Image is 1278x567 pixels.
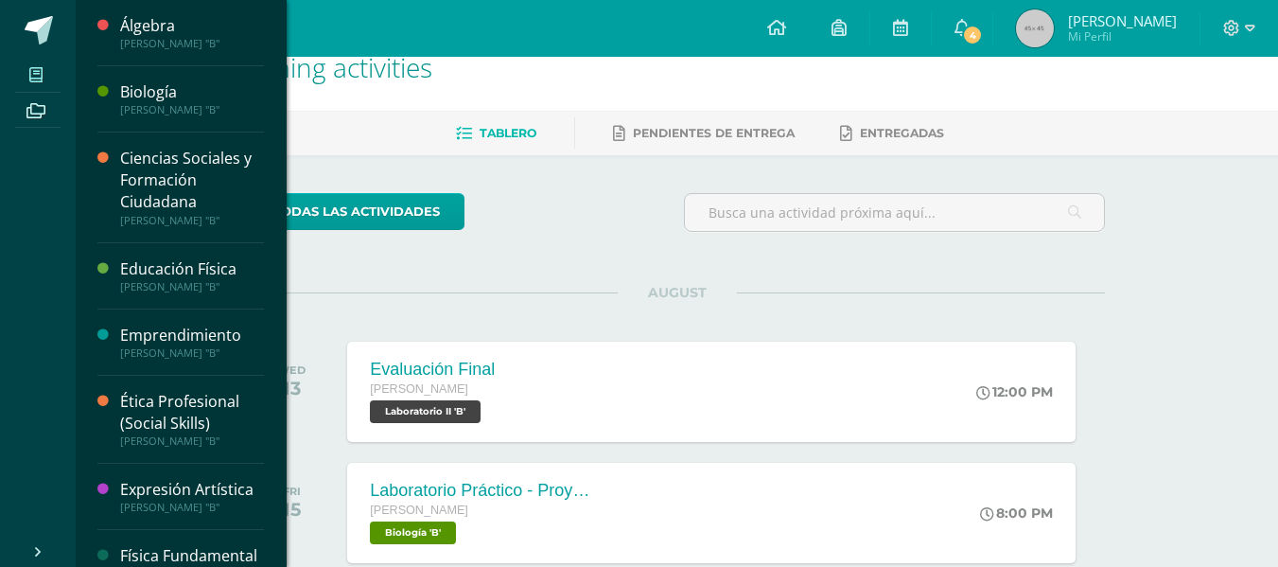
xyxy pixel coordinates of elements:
[120,280,264,293] div: [PERSON_NAME] "B"
[120,37,264,50] div: [PERSON_NAME] "B"
[120,346,264,360] div: [PERSON_NAME] "B"
[962,25,983,45] span: 4
[370,481,597,501] div: Laboratorio Práctico - Proyecto de Unidad
[370,522,456,544] span: Biología 'B'
[120,148,264,226] a: Ciencias Sociales y Formación Ciudadana[PERSON_NAME] "B"
[249,193,464,230] a: todas las Actividades
[283,498,301,521] div: 15
[370,504,468,517] span: [PERSON_NAME]
[456,118,536,149] a: Tablero
[120,214,264,227] div: [PERSON_NAME] "B"
[1068,11,1177,30] span: [PERSON_NAME]
[1016,9,1054,47] img: 45x45
[120,258,264,280] div: Educación Física
[613,118,795,149] a: Pendientes de entrega
[480,126,536,140] span: Tablero
[120,391,264,448] a: Ética Profesional (Social Skills)[PERSON_NAME] "B"
[120,545,264,567] div: Física Fundamental
[120,15,264,37] div: Álgebra
[120,501,264,514] div: [PERSON_NAME] "B"
[685,194,1104,231] input: Busca una actividad próxima aquí...
[120,81,264,116] a: Biología[PERSON_NAME] "B"
[618,284,737,301] span: AUGUST
[370,382,468,396] span: [PERSON_NAME]
[120,148,264,213] div: Ciencias Sociales y Formación Ciudadana
[277,363,306,377] div: WED
[370,400,481,423] span: Laboratorio II 'B'
[120,434,264,448] div: [PERSON_NAME] "B"
[370,360,495,380] div: Evaluación Final
[283,485,301,498] div: FRI
[976,383,1053,400] div: 12:00 PM
[120,103,264,116] div: [PERSON_NAME] "B"
[120,479,264,501] div: Expresión Artística
[120,15,264,50] a: Álgebra[PERSON_NAME] "B"
[1068,28,1177,44] span: Mi Perfil
[120,325,264,360] a: Emprendimiento[PERSON_NAME] "B"
[120,391,264,434] div: Ética Profesional (Social Skills)
[840,118,944,149] a: Entregadas
[277,377,306,399] div: 13
[120,325,264,346] div: Emprendimiento
[120,81,264,103] div: Biología
[633,126,795,140] span: Pendientes de entrega
[860,126,944,140] span: Entregadas
[120,479,264,514] a: Expresión Artística[PERSON_NAME] "B"
[120,258,264,293] a: Educación Física[PERSON_NAME] "B"
[980,505,1053,522] div: 8:00 PM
